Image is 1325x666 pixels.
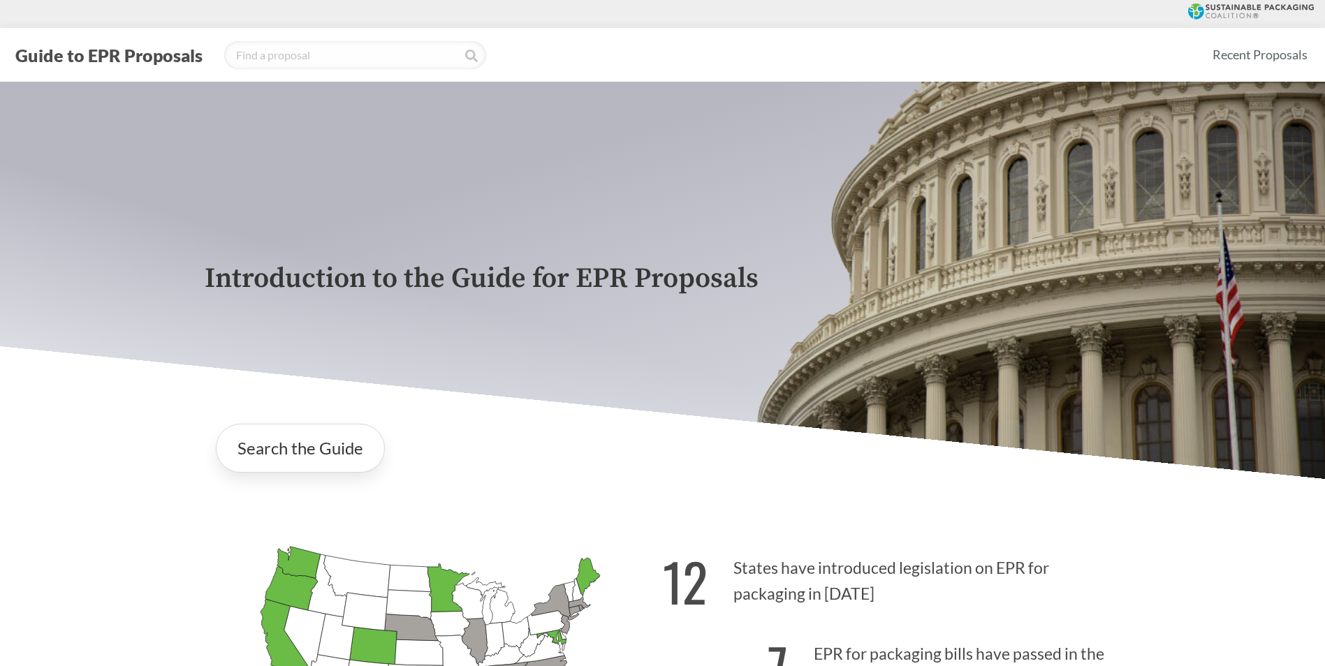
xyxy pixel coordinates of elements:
[205,263,1121,295] p: Introduction to the Guide for EPR Proposals
[216,424,385,473] a: Search the Guide
[663,542,708,620] strong: 12
[1206,39,1314,71] a: Recent Proposals
[663,534,1121,620] p: States have introduced legislation on EPR for packaging in [DATE]
[224,41,486,69] input: Find a proposal
[11,44,207,66] button: Guide to EPR Proposals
